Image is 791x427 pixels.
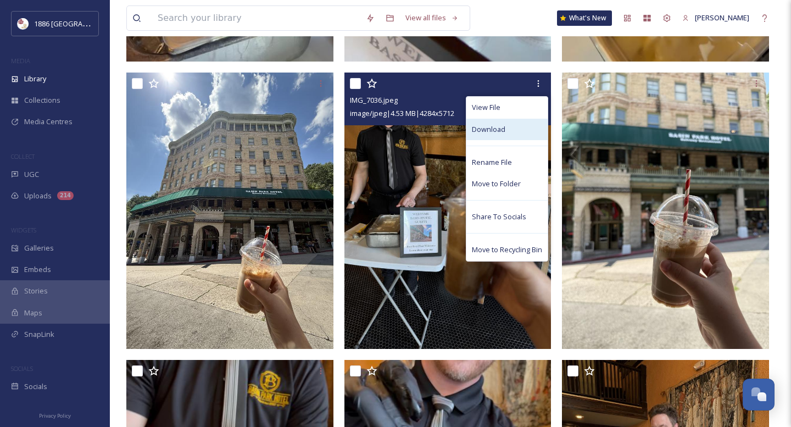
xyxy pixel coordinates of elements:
img: IMG_7037.jpeg [562,73,769,348]
a: View all files [400,7,464,29]
span: Uploads [24,191,52,201]
span: Share To Socials [472,212,526,222]
span: Stories [24,286,48,296]
span: UGC [24,169,39,180]
span: Library [24,74,46,84]
span: Privacy Policy [39,412,71,419]
img: IMG_7036.jpeg [344,73,552,348]
span: Galleries [24,243,54,253]
span: Rename File [472,157,512,168]
span: View File [472,102,500,113]
a: [PERSON_NAME] [677,7,755,29]
button: Open Chat [743,379,775,411]
span: Maps [24,308,42,318]
span: WIDGETS [11,226,36,234]
span: IMG_7036.jpeg [350,95,398,105]
span: Move to Recycling Bin [472,245,542,255]
span: 1886 [GEOGRAPHIC_DATA] [34,18,121,29]
span: SOCIALS [11,364,33,373]
img: IMG_7039.jpeg [126,73,333,348]
span: Collections [24,95,60,106]
span: Move to Folder [472,179,521,189]
span: image/jpeg | 4.53 MB | 4284 x 5712 [350,108,454,118]
span: Socials [24,381,47,392]
span: [PERSON_NAME] [695,13,749,23]
span: MEDIA [11,57,30,65]
a: What's New [557,10,612,26]
span: Download [472,124,505,135]
input: Search your library [152,6,360,30]
img: logos.png [18,18,29,29]
span: SnapLink [24,329,54,340]
span: Embeds [24,264,51,275]
span: Media Centres [24,117,73,127]
span: COLLECT [11,152,35,160]
a: Privacy Policy [39,408,71,422]
div: 214 [57,191,74,200]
